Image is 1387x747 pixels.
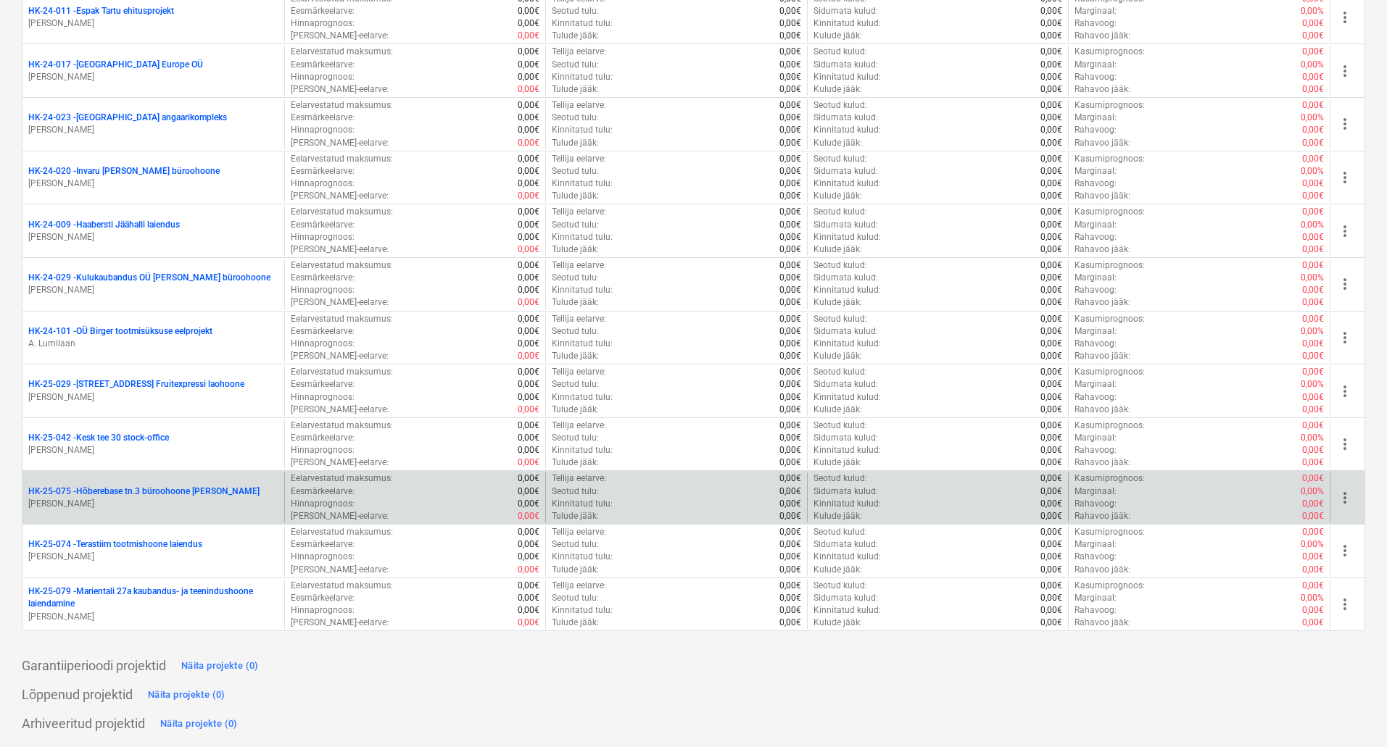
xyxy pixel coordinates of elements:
[28,378,244,391] p: HK-25-029 - [STREET_ADDRESS] Fruitexpressi laohoone
[1301,272,1324,284] p: 0,00%
[1336,169,1354,186] span: more_vert
[1075,153,1145,165] p: Kasumiprognoos :
[1302,231,1324,243] p: 0,00€
[779,231,801,243] p: 0,00€
[160,716,238,733] div: Näita projekte (0)
[1302,30,1324,42] p: 0,00€
[1075,313,1145,325] p: Kasumiprognoos :
[291,338,355,350] p: Hinnaprognoos :
[813,325,878,338] p: Sidumata kulud :
[28,165,278,190] div: HK-24-020 -Invaru [PERSON_NAME] büroohoone[PERSON_NAME]
[1075,366,1145,378] p: Kasumiprognoos :
[1075,165,1117,178] p: Marginaal :
[1302,391,1324,404] p: 0,00€
[1302,338,1324,350] p: 0,00€
[518,71,539,83] p: 0,00€
[1040,231,1062,243] p: 0,00€
[518,259,539,272] p: 0,00€
[1301,5,1324,17] p: 0,00%
[1040,378,1062,391] p: 0,00€
[1075,17,1117,30] p: Rahavoog :
[28,5,278,30] div: HK-24-011 -Espak Tartu ehitusprojekt[PERSON_NAME]
[1336,62,1354,80] span: more_vert
[552,272,599,284] p: Seotud tulu :
[552,259,606,272] p: Tellija eelarve :
[552,206,606,218] p: Tellija eelarve :
[28,538,202,551] p: HK-25-074 - Terastiim tootmishoone laiendus
[1040,391,1062,404] p: 0,00€
[552,284,613,296] p: Kinnitatud tulu :
[518,366,539,378] p: 0,00€
[518,243,539,256] p: 0,00€
[1302,259,1324,272] p: 0,00€
[813,243,862,256] p: Kulude jääk :
[1040,153,1062,165] p: 0,00€
[813,231,881,243] p: Kinnitatud kulud :
[1336,115,1354,133] span: more_vert
[1302,366,1324,378] p: 0,00€
[813,59,878,71] p: Sidumata kulud :
[552,59,599,71] p: Seotud tulu :
[28,272,278,296] div: HK-24-029 -Kulukaubandus OÜ [PERSON_NAME] büroohoone[PERSON_NAME]
[813,17,881,30] p: Kinnitatud kulud :
[813,30,862,42] p: Kulude jääk :
[518,313,539,325] p: 0,00€
[28,59,203,71] p: HK-24-017 - [GEOGRAPHIC_DATA] Europe OÜ
[28,178,278,190] p: [PERSON_NAME]
[1302,83,1324,96] p: 0,00€
[552,112,599,124] p: Seotud tulu :
[813,391,881,404] p: Kinnitatud kulud :
[813,350,862,362] p: Kulude jääk :
[1336,222,1354,240] span: more_vert
[291,284,355,296] p: Hinnaprognoos :
[779,391,801,404] p: 0,00€
[518,178,539,190] p: 0,00€
[28,485,260,498] p: HK-25-075 - Hõberebase tn.3 büroohoone [PERSON_NAME]
[518,124,539,136] p: 0,00€
[1302,313,1324,325] p: 0,00€
[148,687,225,704] div: Näita projekte (0)
[144,683,229,706] button: Näita projekte (0)
[1040,30,1062,42] p: 0,00€
[552,404,599,416] p: Tulude jääk :
[1301,219,1324,231] p: 0,00%
[779,366,801,378] p: 0,00€
[552,5,599,17] p: Seotud tulu :
[813,272,878,284] p: Sidumata kulud :
[1075,83,1130,96] p: Rahavoo jääk :
[552,190,599,202] p: Tulude jääk :
[518,284,539,296] p: 0,00€
[518,325,539,338] p: 0,00€
[1075,272,1117,284] p: Marginaal :
[291,178,355,190] p: Hinnaprognoos :
[1075,350,1130,362] p: Rahavoo jääk :
[518,338,539,350] p: 0,00€
[28,338,278,350] p: A. Lumilaan
[291,243,389,256] p: [PERSON_NAME]-eelarve :
[28,219,180,231] p: HK-24-009 - Haabersti Jäähalli laiendus
[779,137,801,149] p: 0,00€
[1040,284,1062,296] p: 0,00€
[291,378,355,391] p: Eesmärkeelarve :
[291,124,355,136] p: Hinnaprognoos :
[28,124,278,136] p: [PERSON_NAME]
[518,391,539,404] p: 0,00€
[518,99,539,112] p: 0,00€
[552,378,599,391] p: Seotud tulu :
[518,404,539,416] p: 0,00€
[28,17,278,30] p: [PERSON_NAME]
[28,112,227,124] p: HK-24-023 - [GEOGRAPHIC_DATA] angaarikompleks
[1040,137,1062,149] p: 0,00€
[1075,206,1145,218] p: Kasumiprognoos :
[28,432,278,456] div: HK-25-042 -Kesk tee 30 stock-office[PERSON_NAME]
[518,165,539,178] p: 0,00€
[1336,9,1354,26] span: more_vert
[552,243,599,256] p: Tulude jääk :
[1040,313,1062,325] p: 0,00€
[552,350,599,362] p: Tulude jääk :
[1302,296,1324,309] p: 0,00€
[779,404,801,416] p: 0,00€
[779,165,801,178] p: 0,00€
[813,71,881,83] p: Kinnitatud kulud :
[813,206,867,218] p: Seotud kulud :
